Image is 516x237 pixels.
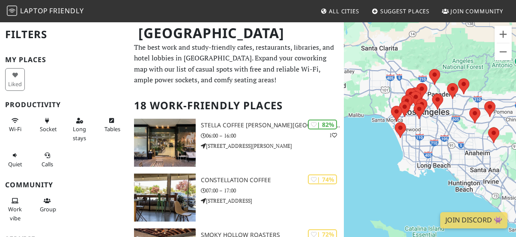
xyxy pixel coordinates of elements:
button: Zoom out [495,43,512,60]
a: Join Discord 👾 [440,212,507,228]
button: Wi-Fi [5,114,25,136]
span: Work-friendly tables [104,125,120,133]
span: Stable Wi-Fi [9,125,21,133]
a: Constellation Coffee | 74% Constellation Coffee 07:00 – 17:00 [STREET_ADDRESS] [129,174,344,222]
h3: Stella Coffee [PERSON_NAME][GEOGRAPHIC_DATA] [201,122,344,129]
span: Quiet [8,160,22,168]
button: Long stays [70,114,89,145]
button: Calls [37,148,57,171]
button: Quiet [5,148,25,171]
h3: Constellation Coffee [201,177,344,184]
h3: Community [5,181,124,189]
p: [STREET_ADDRESS][PERSON_NAME] [201,142,344,150]
button: Sockets [37,114,57,136]
h3: My Places [5,56,124,64]
h1: [GEOGRAPHIC_DATA] [131,21,342,45]
button: Groups [37,194,57,216]
img: LaptopFriendly [7,6,17,16]
span: All Cities [329,7,359,15]
h3: Productivity [5,101,124,109]
p: 06:00 – 16:00 [201,132,344,140]
span: Friendly [49,6,84,15]
span: Suggest Places [380,7,430,15]
img: Constellation Coffee [134,174,195,222]
span: People working [8,205,22,222]
a: Join Community [438,3,507,19]
h2: Filters [5,21,124,48]
h2: 18 Work-Friendly Places [134,93,339,119]
span: Group tables [40,205,59,213]
a: All Cities [317,3,363,19]
span: Long stays [73,125,86,141]
a: Suggest Places [368,3,433,19]
a: LaptopFriendly LaptopFriendly [7,4,84,19]
div: | 82% [308,120,337,129]
span: Video/audio calls [42,160,53,168]
p: 1 [329,131,337,139]
button: Tables [102,114,122,136]
p: [STREET_ADDRESS] [201,197,344,205]
img: Stella Coffee Beverly Hills [134,119,195,167]
span: Power sockets [40,125,60,133]
span: Laptop [20,6,48,15]
p: The best work and study-friendly cafes, restaurants, libraries, and hotel lobbies in [GEOGRAPHIC_... [134,42,339,86]
span: Join Community [450,7,503,15]
a: Stella Coffee Beverly Hills | 82% 1 Stella Coffee [PERSON_NAME][GEOGRAPHIC_DATA] 06:00 – 16:00 [S... [129,119,344,167]
button: Work vibe [5,194,25,225]
button: Zoom in [495,26,512,43]
div: | 74% [308,174,337,184]
p: 07:00 – 17:00 [201,186,344,195]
